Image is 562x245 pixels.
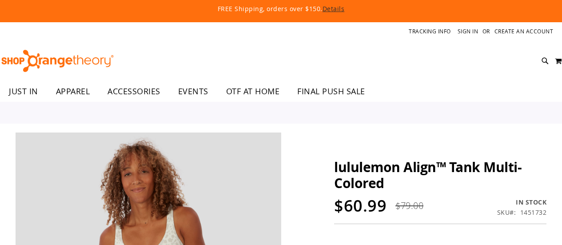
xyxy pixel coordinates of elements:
[497,208,516,217] strong: SKU
[99,81,169,102] a: ACCESSORIES
[108,81,160,101] span: ACCESSORIES
[56,81,90,101] span: APPAREL
[334,158,522,192] span: lululemon Align™ Tank Multi-Colored
[226,81,280,101] span: OTF AT HOME
[178,81,208,101] span: EVENTS
[494,28,554,35] a: Create an Account
[409,28,451,35] a: Tracking Info
[288,81,374,102] a: FINAL PUSH SALE
[47,81,99,101] a: APPAREL
[217,81,289,102] a: OTF AT HOME
[323,4,345,13] a: Details
[334,195,387,217] span: $60.99
[497,198,547,207] div: In stock
[297,81,365,101] span: FINAL PUSH SALE
[32,4,530,13] p: FREE Shipping, orders over $150.
[520,208,547,217] div: 1451732
[458,28,478,35] a: Sign In
[169,81,217,102] a: EVENTS
[395,200,423,212] span: $79.00
[497,198,547,207] div: Availability
[9,81,38,101] span: JUST IN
